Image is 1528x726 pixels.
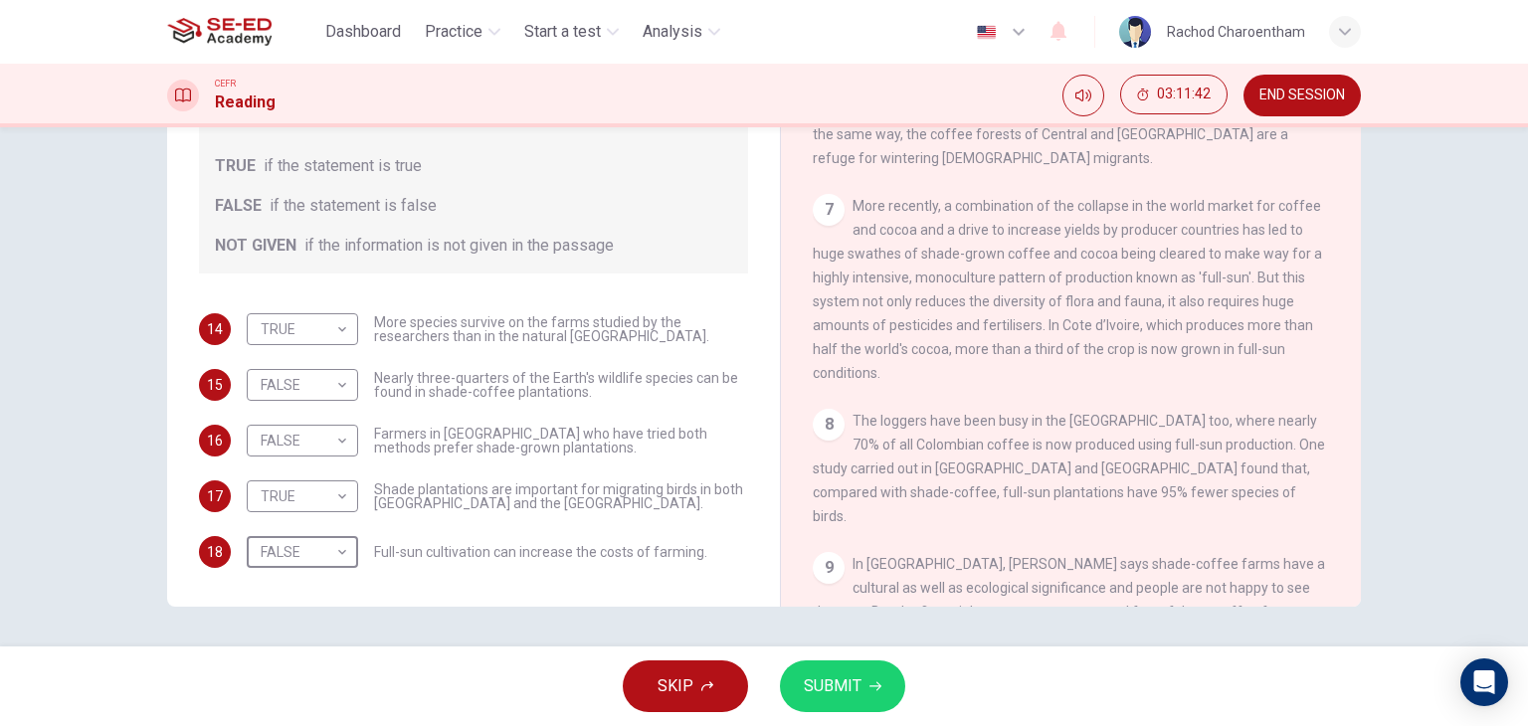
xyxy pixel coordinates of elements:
button: SKIP [623,660,748,712]
span: SKIP [658,672,693,700]
button: Dashboard [317,14,409,50]
span: In [GEOGRAPHIC_DATA], [PERSON_NAME] says shade-coffee farms have a cultural as well as ecological... [813,556,1330,667]
span: 14 [207,322,223,336]
img: Profile picture [1119,16,1151,48]
div: TRUE [247,468,351,525]
span: NOT GIVEN [215,234,296,258]
span: Analysis [643,20,702,44]
span: FALSE [215,194,262,218]
span: if the information is not given in the passage [304,234,614,258]
div: 8 [813,409,845,441]
span: The loggers have been busy in the [GEOGRAPHIC_DATA] too, where nearly 70% of all Colombian coffee... [813,413,1325,524]
span: SUBMIT [804,672,861,700]
span: 17 [207,489,223,503]
img: en [974,25,999,40]
div: Hide [1120,75,1228,116]
div: Rachod Charoentham [1167,20,1305,44]
span: TRUE [215,154,256,178]
button: 03:11:42 [1120,75,1228,114]
button: END SESSION [1243,75,1361,116]
span: if the statement is true [264,154,422,178]
span: if the statement is false [270,194,437,218]
span: 03:11:42 [1157,87,1211,102]
span: Farmers in [GEOGRAPHIC_DATA] who have tried both methods prefer shade-grown plantations. [374,427,748,454]
span: Practice [425,20,482,44]
span: Shade plantations are important for migrating birds in both [GEOGRAPHIC_DATA] and the [GEOGRAPHIC... [374,482,748,510]
div: Open Intercom Messenger [1460,658,1508,706]
span: More recently, a combination of the collapse in the world market for coffee and cocoa and a drive... [813,198,1322,381]
span: Nearly three-quarters of the Earth's wildlife species can be found in shade-coffee plantations. [374,371,748,399]
div: FALSE [247,357,351,414]
a: SE-ED Academy logo [167,12,317,52]
span: More species survive on the farms studied by the researchers than in the natural [GEOGRAPHIC_DATA]. [374,315,748,343]
div: FALSE [247,413,351,469]
img: SE-ED Academy logo [167,12,272,52]
span: Dashboard [325,20,401,44]
span: 15 [207,378,223,392]
div: TRUE [247,301,351,358]
div: FALSE [247,524,351,581]
div: 9 [813,552,845,584]
span: Full-sun cultivation can increase the costs of farming. [374,545,707,559]
button: Analysis [635,14,728,50]
span: 16 [207,434,223,448]
span: Start a test [524,20,601,44]
div: Mute [1062,75,1104,116]
button: Start a test [516,14,627,50]
h1: Reading [215,91,276,114]
span: END SESSION [1259,88,1345,103]
div: 7 [813,194,845,226]
span: 18 [207,545,223,559]
button: Practice [417,14,508,50]
span: CEFR [215,77,236,91]
button: SUBMIT [780,660,905,712]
